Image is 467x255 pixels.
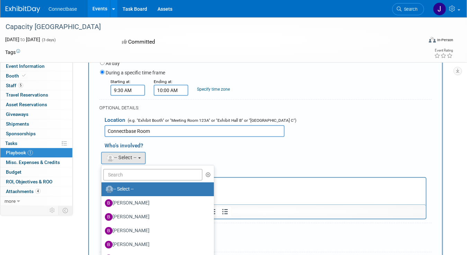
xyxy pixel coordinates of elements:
a: Playbook1 [0,148,72,157]
div: Committed [120,36,262,48]
small: Ending at: [154,79,172,84]
iframe: Rich Text Area [105,178,426,204]
a: more [0,197,72,206]
span: Budget [6,169,21,175]
input: Start Time [110,85,145,96]
label: -- Select -- [105,184,207,195]
span: Travel Reservations [6,92,48,98]
a: Sponsorships [0,129,72,138]
span: Misc. Expenses & Credits [6,160,60,165]
img: B.jpg [105,213,113,221]
span: Giveaways [6,111,28,117]
i: Booth reservation complete [22,74,26,78]
a: Misc. Expenses & Credits [0,158,72,167]
img: B.jpg [105,227,113,235]
td: Tags [5,49,20,56]
a: Giveaways [0,110,72,119]
span: Event Information [6,63,45,69]
a: Event Information [0,62,72,71]
button: Bullet list [219,207,231,217]
a: Asset Reservations [0,100,72,109]
label: [PERSON_NAME] [105,239,207,250]
span: Staff [6,83,23,88]
label: During a specific time frame [106,69,165,76]
button: -- Select -- [101,152,146,164]
span: 1 [28,150,33,155]
div: OPTIONAL DETAILS: [99,105,432,111]
div: Event Format [387,36,453,46]
img: John Giblin [433,2,446,16]
label: All day [106,60,120,67]
span: Shipments [6,121,29,127]
a: Search [392,3,424,15]
span: (3 days) [41,38,56,42]
span: Search [402,7,417,12]
img: Unassigned-User-Icon.png [106,185,113,193]
td: Personalize Event Tab Strip [46,206,59,215]
span: more [5,198,16,204]
img: B.jpg [105,241,113,248]
img: Format-Inperson.png [429,37,436,43]
span: Attachments [6,189,41,194]
span: [DATE] [DATE] [5,37,40,42]
div: Capacity [GEOGRAPHIC_DATA] [3,21,415,33]
small: Starting at: [110,79,131,84]
td: Toggle Event Tabs [59,206,73,215]
div: Details/Notes [105,164,426,177]
span: (e.g. "Exhibit Booth" or "Meeting Room 123A" or "Exhibit Hall B" or "[GEOGRAPHIC_DATA] C") [126,118,296,123]
span: Asset Reservations [6,102,47,107]
span: to [19,37,26,42]
a: Attachments4 [0,187,72,196]
span: 5 [18,83,23,88]
a: Travel Reservations [0,90,72,100]
a: ROI, Objectives & ROO [0,177,72,186]
a: Staff5 [0,81,72,90]
span: ROI, Objectives & ROO [6,179,52,184]
span: Location [105,117,125,123]
a: Shipments [0,119,72,129]
a: Specify time zone [197,87,230,92]
span: Booth [6,73,27,79]
span: Connectbase [48,6,77,12]
div: Event Rating [434,49,453,52]
a: Booth [0,71,72,81]
img: B.jpg [105,199,113,207]
img: ExhibitDay [6,6,40,13]
span: 4 [35,189,41,194]
input: Search [103,169,203,181]
label: [PERSON_NAME] [105,198,207,209]
label: [PERSON_NAME] [105,225,207,236]
span: Playbook [6,150,33,155]
label: [PERSON_NAME] [105,211,207,222]
span: Sponsorships [6,131,36,136]
input: End Time [154,85,188,96]
a: Budget [0,167,72,177]
div: In-Person [437,37,453,43]
div: Who's involved? [105,139,432,150]
a: Tasks [0,139,72,148]
span: Tasks [5,140,17,146]
span: -- Select -- [106,155,137,160]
